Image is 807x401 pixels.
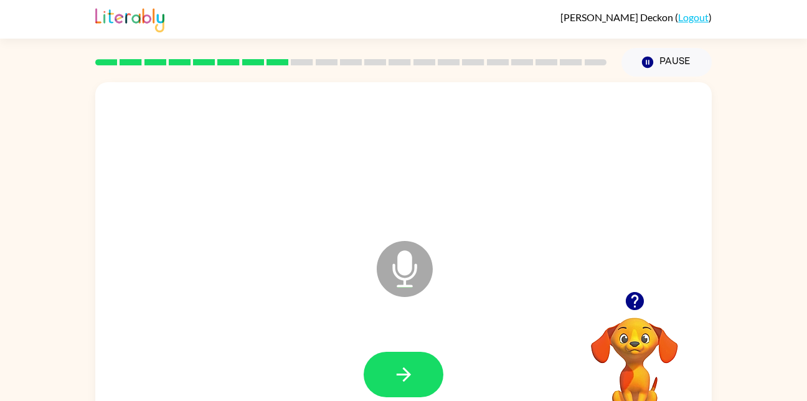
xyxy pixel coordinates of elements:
img: Literably [95,5,164,32]
span: [PERSON_NAME] Deckon [560,11,675,23]
button: Pause [621,48,712,77]
a: Logout [678,11,709,23]
div: ( ) [560,11,712,23]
